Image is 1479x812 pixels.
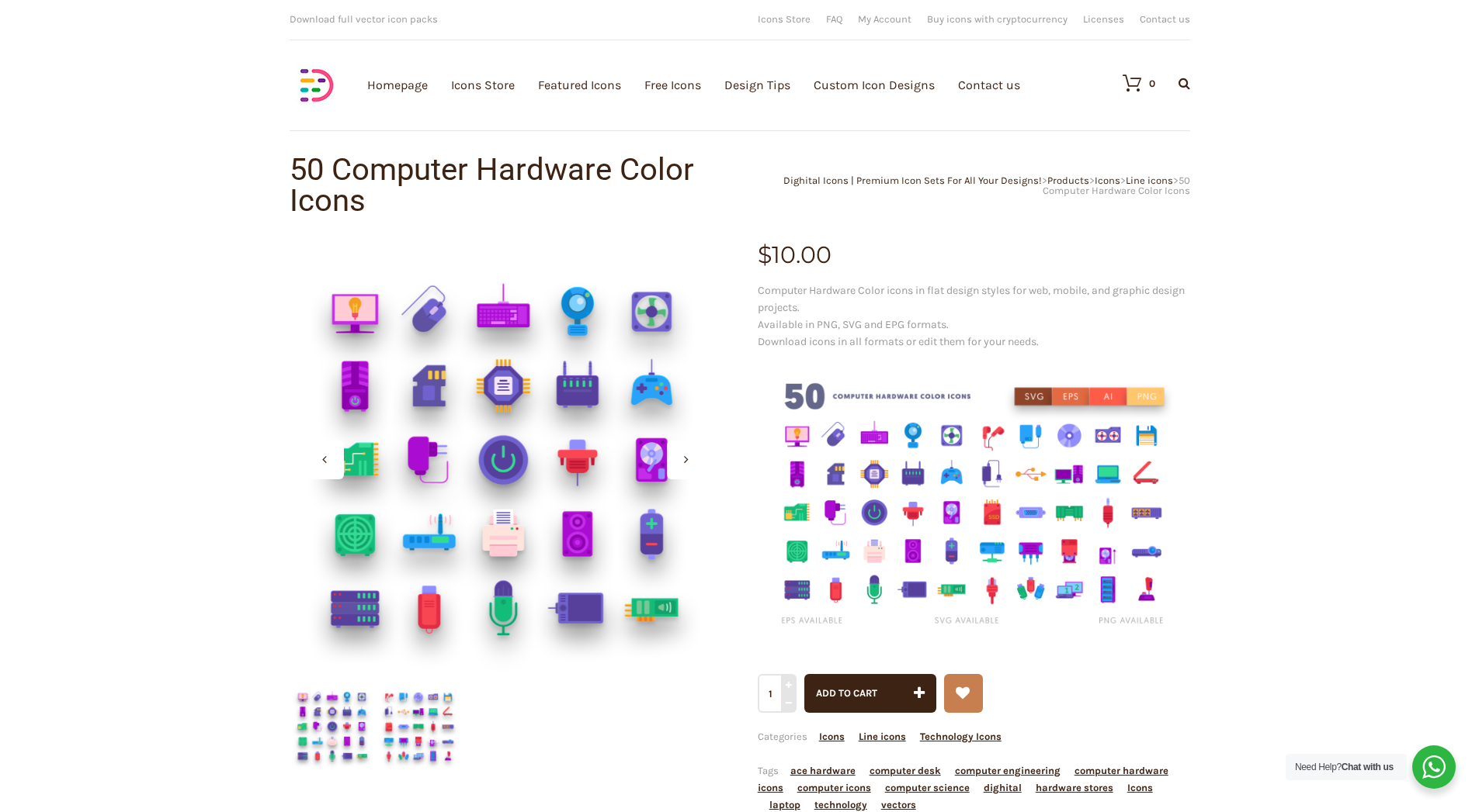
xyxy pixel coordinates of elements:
[758,674,794,713] input: Qty
[984,782,1022,793] a: dighital
[1036,782,1113,793] a: hardware stores
[1295,762,1394,772] span: Need Help?
[758,361,1190,649] img: Computer Hardware Color icons png/svg/eps
[1127,782,1153,793] a: Icons
[769,799,800,810] a: laptop
[740,175,1190,195] div: > > > >
[290,683,376,769] img: Computer Hardware Color Icons
[1126,174,1173,186] a: Line icons
[758,731,1002,742] span: Categories
[1140,14,1190,24] a: Contact us
[783,174,1042,186] a: Dighital Icons | Premium Icon Sets For All Your Designs!
[826,14,842,24] a: FAQ
[758,240,772,269] span: $
[797,782,871,793] a: computer icons
[290,154,740,216] h1: 50 Computer Hardware Color Icons
[804,674,936,713] button: Add to cart
[870,765,941,776] a: computer desk
[885,782,970,793] a: computer science
[920,731,1002,742] a: Technology Icons
[858,14,911,24] a: My Account
[758,14,811,24] a: Icons Store
[290,13,438,25] span: Download full vector icon packs
[859,731,906,742] a: Line icons
[819,731,845,742] a: Icons
[1043,174,1190,196] span: 50 Computer Hardware Color Icons
[758,282,1190,351] p: Computer Hardware Color icons in flat design styles for web, mobile, and graphic design projects....
[816,687,877,699] span: Add to cart
[927,14,1068,24] a: Buy icons with cryptocurrency
[1047,174,1089,186] a: Products
[758,765,1168,810] span: Tags
[1083,14,1124,24] a: Licenses
[955,765,1061,776] a: computer engineering
[1149,78,1155,88] div: 0
[814,799,867,810] a: technology
[881,799,916,810] a: vectors
[1107,74,1155,92] a: 0
[758,240,832,269] bdi: 10.00
[376,683,462,769] img: Computer Hardware Color Icons Cover
[1342,762,1394,772] strong: Chat with us
[790,765,856,776] a: ace hardware
[290,244,722,676] img: Computer-Hardware-Color-Icons_ Shop-2
[1095,174,1120,186] a: Icons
